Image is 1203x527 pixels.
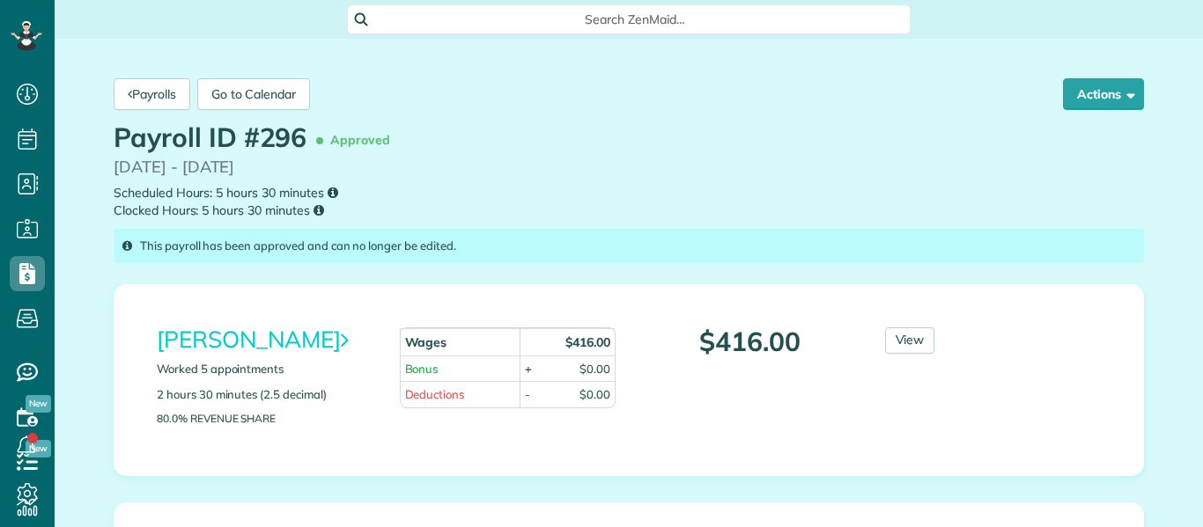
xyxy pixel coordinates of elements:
a: [PERSON_NAME] [157,325,348,354]
span: New [26,395,51,413]
small: Scheduled Hours: 5 hours 30 minutes Clocked Hours: 5 hours 30 minutes [114,184,1144,220]
strong: Wages [405,334,447,350]
span: Approved [320,125,397,156]
p: 80.0% Revenue Share [157,413,373,424]
td: Deductions [400,381,520,407]
p: 2 hours 30 minutes (2.5 decimal) [157,386,373,403]
button: Actions [1063,78,1144,110]
a: Payrolls [114,78,190,110]
div: $0.00 [579,386,610,403]
td: Bonus [400,355,520,382]
strong: $416.00 [565,334,610,350]
a: View [885,327,935,354]
div: + [525,361,532,377]
a: Go to Calendar [197,78,310,110]
div: - [525,386,530,403]
p: [DATE] - [DATE] [114,156,1144,179]
h1: Payroll ID #296 [114,123,398,156]
p: $416.00 [642,327,859,356]
p: Worked 5 appointments [157,361,373,377]
div: $0.00 [579,361,610,377]
div: This payroll has been approved and can no longer be edited. [114,229,1144,263]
